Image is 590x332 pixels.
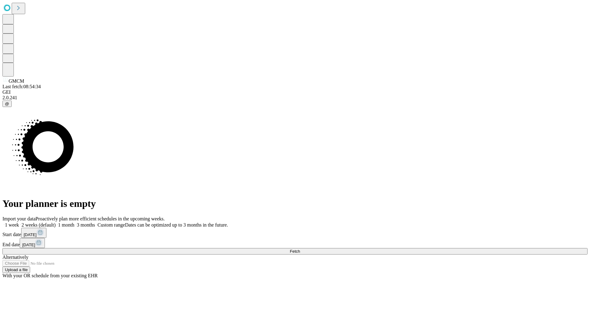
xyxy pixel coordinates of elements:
[2,84,41,89] span: Last fetch: 08:54:34
[9,78,24,84] span: GMCM
[2,95,588,101] div: 2.0.241
[97,222,125,227] span: Custom range
[2,248,588,255] button: Fetch
[22,222,56,227] span: 2 weeks (default)
[290,249,300,254] span: Fetch
[125,222,228,227] span: Dates can be optimized up to 3 months in the future.
[21,228,46,238] button: [DATE]
[2,198,588,209] h1: Your planner is empty
[20,238,45,248] button: [DATE]
[5,222,19,227] span: 1 week
[2,273,98,278] span: With your OR schedule from your existing EHR
[36,216,165,221] span: Proactively plan more efficient schedules in the upcoming weeks.
[2,101,12,107] button: @
[2,216,36,221] span: Import your data
[77,222,95,227] span: 3 months
[2,238,588,248] div: End date
[24,232,37,237] span: [DATE]
[2,89,588,95] div: GEI
[2,267,30,273] button: Upload a file
[22,243,35,247] span: [DATE]
[2,228,588,238] div: Start date
[5,101,9,106] span: @
[2,255,28,260] span: Alternatively
[58,222,74,227] span: 1 month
